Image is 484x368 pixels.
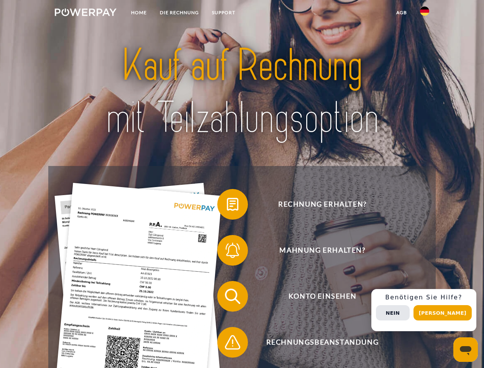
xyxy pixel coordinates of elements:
span: Mahnung erhalten? [228,235,416,266]
button: Rechnungsbeanstandung [217,327,417,358]
a: DIE RECHNUNG [153,6,205,20]
button: [PERSON_NAME] [413,305,472,320]
img: qb_search.svg [223,287,242,306]
button: Mahnung erhalten? [217,235,417,266]
button: Rechnung erhalten? [217,189,417,220]
img: qb_bill.svg [223,195,242,214]
img: title-powerpay_de.svg [73,37,411,147]
a: Home [125,6,153,20]
button: Konto einsehen [217,281,417,312]
img: logo-powerpay-white.svg [55,8,116,16]
a: SUPPORT [205,6,242,20]
img: qb_bell.svg [223,241,242,260]
span: Konto einsehen [228,281,416,312]
button: Nein [376,305,410,320]
h3: Benötigen Sie Hilfe? [376,294,472,301]
a: agb [390,6,413,20]
div: Schnellhilfe [371,289,476,331]
iframe: Button to launch messaging window [453,337,478,362]
span: Rechnungsbeanstandung [228,327,416,358]
img: de [420,7,429,16]
img: qb_warning.svg [223,333,242,352]
span: Rechnung erhalten? [228,189,416,220]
